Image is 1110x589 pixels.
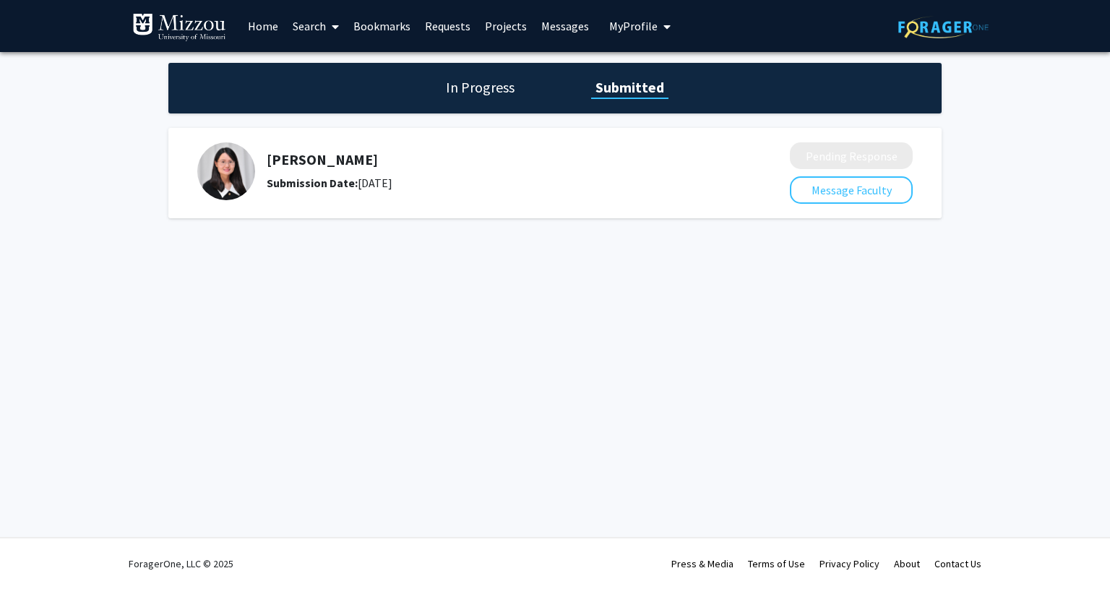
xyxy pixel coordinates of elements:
span: My Profile [609,19,658,33]
a: Requests [418,1,478,51]
h1: In Progress [442,77,519,98]
img: ForagerOne Logo [898,16,989,38]
a: Search [285,1,346,51]
a: Messages [534,1,596,51]
b: Submission Date: [267,176,358,190]
iframe: Chat [11,524,61,578]
a: Privacy Policy [819,557,879,570]
button: Message Faculty [790,176,913,204]
img: University of Missouri Logo [132,13,226,42]
h5: [PERSON_NAME] [267,151,713,168]
div: [DATE] [267,174,713,192]
a: Press & Media [671,557,733,570]
a: About [894,557,920,570]
a: Terms of Use [748,557,805,570]
img: Profile Picture [197,142,255,200]
button: Pending Response [790,142,913,169]
a: Message Faculty [790,183,913,197]
div: ForagerOne, LLC © 2025 [129,538,233,589]
a: Bookmarks [346,1,418,51]
a: Contact Us [934,557,981,570]
h1: Submitted [591,77,668,98]
a: Projects [478,1,534,51]
a: Home [241,1,285,51]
